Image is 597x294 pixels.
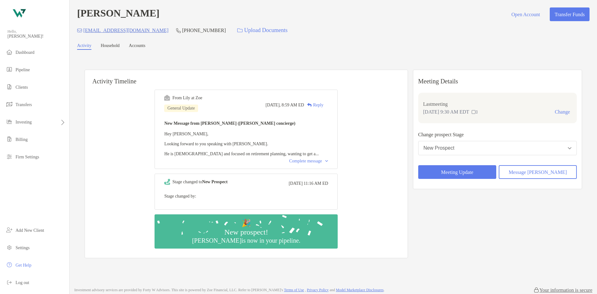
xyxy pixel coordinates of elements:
[85,70,408,85] h6: Activity Timeline
[307,103,312,107] img: Reply icon
[202,180,228,184] b: New Prospect
[7,34,66,39] span: [PERSON_NAME]!
[289,181,303,186] span: [DATE]
[568,147,572,149] img: Open dropdown arrow
[539,287,592,293] p: Your information is secure
[222,228,271,237] div: New prospect!
[6,278,13,286] img: logout icon
[7,2,30,25] img: Zoe Logo
[6,48,13,56] img: dashboard icon
[418,77,577,85] p: Meeting Details
[336,288,383,292] a: Model Marketplace Disclosures
[74,288,385,292] p: Investment advisory services are provided by Forty W Advisors . This site is powered by Zoe Finan...
[129,43,146,50] a: Accounts
[176,28,181,33] img: Phone Icon
[172,180,227,184] div: Stage changed to
[6,66,13,73] img: pipeline icon
[164,179,170,185] img: Event icon
[77,29,82,32] img: Email Icon
[499,165,577,179] button: Message [PERSON_NAME]
[325,160,328,162] img: Chevron icon
[423,145,455,151] div: New Prospect
[6,83,13,91] img: clients icon
[6,226,13,234] img: add_new_client icon
[507,7,545,21] button: Open Account
[77,43,91,50] a: Activity
[304,181,328,186] span: 11:16 AM ED
[101,43,120,50] a: Household
[6,100,13,108] img: transfers icon
[550,7,590,21] button: Transfer Funds
[472,110,477,114] img: communication type
[266,103,281,108] span: [DATE],
[233,24,291,37] a: Upload Documents
[16,85,28,90] span: Clients
[16,137,28,142] span: Billing
[6,261,13,268] img: get-help icon
[418,131,577,138] p: Change prospect Stage
[237,28,243,33] img: button icon
[164,95,170,101] img: Event icon
[282,103,304,108] span: 8:59 AM ED
[164,192,328,200] p: Stage changed by:
[6,244,13,251] img: settings icon
[16,155,39,159] span: Firm Settings
[182,26,226,34] p: [PHONE_NUMBER]
[164,105,198,112] div: General Update
[190,237,303,244] div: [PERSON_NAME] is now in your pipeline.
[6,135,13,143] img: billing icon
[553,109,572,115] button: Change
[423,108,469,116] p: [DATE] 9:30 AM EDT
[6,153,13,160] img: firm-settings icon
[16,120,32,124] span: Investing
[304,102,323,108] div: Reply
[16,228,44,233] span: Add New Client
[16,50,35,55] span: Dashboard
[16,263,31,268] span: Get Help
[423,100,572,108] p: Last meeting
[16,245,30,250] span: Settings
[6,118,13,125] img: investing icon
[164,132,319,156] span: Hey [PERSON_NAME], Looking forward to you speaking with [PERSON_NAME]. He is [DEMOGRAPHIC_DATA] a...
[418,141,577,155] button: New Prospect
[418,165,496,179] button: Meeting Update
[239,219,253,228] div: 🎉
[289,159,328,164] div: Complete message
[16,102,32,107] span: Transfers
[284,288,304,292] a: Terms of Use
[77,7,160,21] h4: [PERSON_NAME]
[164,121,295,126] b: New Message from [PERSON_NAME] ([PERSON_NAME] concierge)
[16,280,29,285] span: Log out
[172,96,202,100] div: From Lily at Zoe
[16,68,30,72] span: Pipeline
[307,288,329,292] a: Privacy Policy
[83,26,169,34] p: [EMAIL_ADDRESS][DOMAIN_NAME]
